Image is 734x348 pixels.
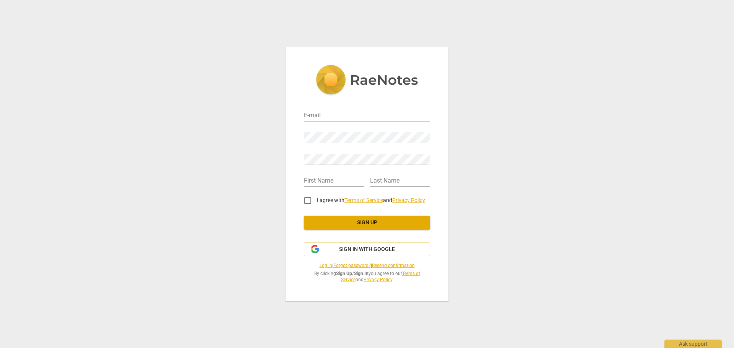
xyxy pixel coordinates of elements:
span: | | [304,262,430,269]
a: Privacy Policy [392,197,425,203]
span: By clicking / you agree to our and . [304,270,430,283]
button: Sign up [304,216,430,230]
a: Terms of Service [341,271,420,283]
a: Forgot password? [333,263,371,268]
div: Ask support [664,340,722,348]
b: Sign In [354,271,369,276]
span: Sign in with Google [339,246,395,253]
span: Sign up [310,219,424,227]
b: Sign Up [336,271,352,276]
a: Resend confirmation [372,263,415,268]
span: I agree with and [317,197,425,203]
img: 5ac2273c67554f335776073100b6d88f.svg [316,65,418,96]
a: Privacy Policy [364,277,392,282]
a: Log in [320,263,332,268]
a: Terms of Service [344,197,383,203]
button: Sign in with Google [304,242,430,257]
